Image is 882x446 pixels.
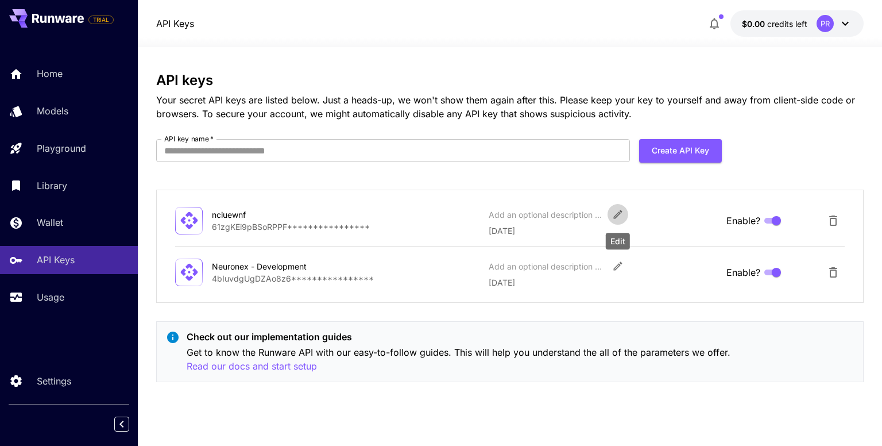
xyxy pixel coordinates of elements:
button: Delete API Key [822,209,845,232]
p: Usage [37,290,64,304]
div: Add an optional description or comment [489,209,604,221]
div: Add an optional description or comment [489,260,604,272]
nav: breadcrumb [156,17,194,30]
span: TRIAL [89,16,113,24]
p: Models [37,104,68,118]
button: Collapse sidebar [114,417,129,432]
p: Wallet [37,216,63,229]
p: Home [37,67,63,80]
button: Edit [608,256,628,276]
p: API Keys [37,253,75,267]
div: Edit [606,233,630,249]
div: PR [817,15,834,32]
label: API key name [164,134,214,144]
p: [DATE] [489,276,717,289]
a: API Keys [156,17,194,30]
span: Enable? [726,266,760,279]
button: Read our docs and start setup [187,359,317,374]
button: Delete API Key [822,261,845,284]
p: Your secret API keys are listed below. Just a heads-up, we won't show them again after this. Plea... [156,93,863,121]
button: $0.00PR [730,10,864,37]
span: $0.00 [742,19,767,29]
p: Get to know the Runware API with our easy-to-follow guides. This will help you understand the all... [187,345,853,374]
p: [DATE] [489,225,717,237]
div: Collapse sidebar [123,414,138,435]
p: Settings [37,374,71,388]
span: Enable? [726,214,760,228]
h3: API keys [156,72,863,89]
span: credits left [767,19,807,29]
p: Library [37,179,67,193]
div: Neuronex - Development [212,260,327,272]
span: Add your payment card to enable full platform functionality. [88,13,114,26]
div: nciuewnf [212,209,327,221]
p: Check out our implementation guides [187,330,853,344]
button: Create API Key [639,139,722,163]
button: Edit [608,204,628,225]
div: $0.00 [742,18,807,30]
p: Playground [37,141,86,155]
